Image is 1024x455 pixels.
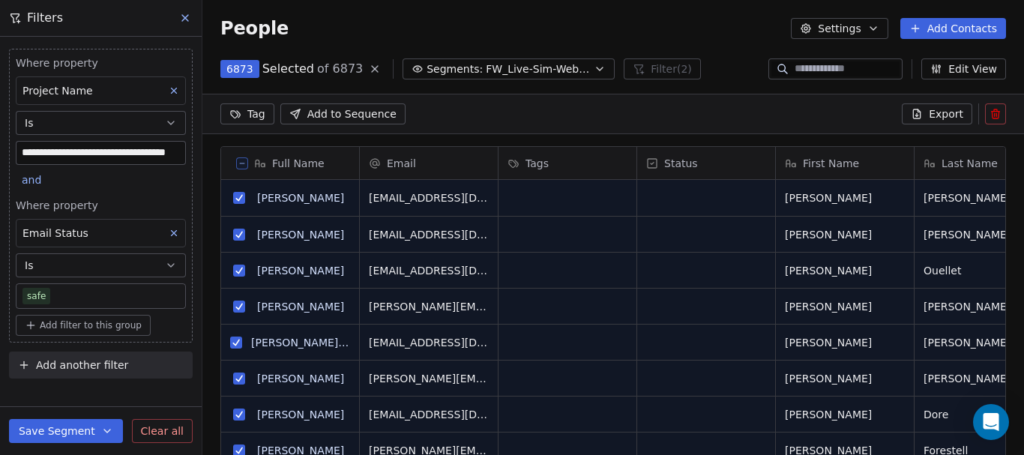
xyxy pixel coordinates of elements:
[257,229,344,241] a: [PERSON_NAME]
[280,103,406,124] button: Add to Sequence
[369,299,489,314] span: [PERSON_NAME][EMAIL_ADDRESS][PERSON_NAME][DOMAIN_NAME]
[785,190,905,205] span: [PERSON_NAME]
[221,147,359,179] div: Full Name
[973,404,1009,440] div: Open Intercom Messenger
[525,156,549,171] span: Tags
[942,156,998,171] span: Last Name
[637,147,775,179] div: Status
[220,17,289,40] span: People
[369,371,489,386] span: [PERSON_NAME][EMAIL_ADDRESS][PERSON_NAME][DOMAIN_NAME]
[785,335,905,350] span: [PERSON_NAME]
[785,299,905,314] span: [PERSON_NAME]
[257,265,344,277] a: [PERSON_NAME]
[486,61,591,77] span: FW_Live-Sim-Webinar(NA)26thAugust'2025
[257,301,344,313] a: [PERSON_NAME]
[257,373,344,385] a: [PERSON_NAME]
[226,61,253,76] span: 6873
[257,409,344,421] a: [PERSON_NAME]
[369,190,489,205] span: [EMAIL_ADDRESS][DOMAIN_NAME]
[902,103,972,124] button: Export
[785,227,905,242] span: [PERSON_NAME]
[247,106,265,121] span: Tag
[803,156,859,171] span: First Name
[369,335,489,350] span: [EMAIL_ADDRESS][DOMAIN_NAME]
[272,156,325,171] span: Full Name
[369,263,489,278] span: [EMAIL_ADDRESS][DOMAIN_NAME]
[251,337,429,349] a: [PERSON_NAME] [PERSON_NAME]
[257,192,344,204] a: [PERSON_NAME]
[307,106,397,121] span: Add to Sequence
[929,106,963,121] span: Export
[776,147,914,179] div: First Name
[220,60,259,78] button: 6873
[921,58,1006,79] button: Edit View
[664,156,698,171] span: Status
[262,60,314,78] span: Selected
[387,156,416,171] span: Email
[220,103,274,124] button: Tag
[785,371,905,386] span: [PERSON_NAME]
[427,61,483,77] span: Segments:
[317,60,363,78] span: of 6873
[785,263,905,278] span: [PERSON_NAME]
[900,18,1006,39] button: Add Contacts
[499,147,636,179] div: Tags
[369,407,489,422] span: [EMAIL_ADDRESS][DOMAIN_NAME]
[791,18,888,39] button: Settings
[360,147,498,179] div: Email
[369,227,489,242] span: [EMAIL_ADDRESS][DOMAIN_NAME]
[624,58,701,79] button: Filter(2)
[785,407,905,422] span: [PERSON_NAME]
